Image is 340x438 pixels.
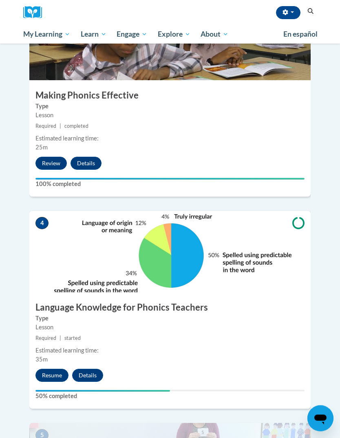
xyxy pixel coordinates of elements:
[35,102,305,111] label: Type
[35,323,305,332] div: Lesson
[35,356,48,363] span: 35m
[35,144,48,151] span: 25m
[35,123,56,129] span: Required
[23,6,48,19] img: Logo brand
[29,302,311,314] h3: Language Knowledge for Phonics Teachers
[29,211,311,293] img: Course Image
[305,7,317,16] button: Search
[81,29,106,39] span: Learn
[276,6,300,19] button: Account Settings
[278,26,323,43] a: En español
[72,369,103,382] button: Details
[35,157,67,170] button: Review
[35,335,56,342] span: Required
[35,134,305,143] div: Estimated learning time:
[18,25,75,44] a: My Learning
[307,405,333,431] iframe: Button to launch messaging window
[283,30,318,38] span: En español
[196,25,234,44] a: About
[35,314,305,323] label: Type
[17,25,323,44] div: Main menu
[111,25,152,44] a: Engage
[71,157,102,170] button: Details
[35,180,305,189] label: 100% completed
[35,217,49,230] span: 4
[64,123,88,129] span: completed
[117,29,147,39] span: Engage
[35,369,68,382] button: Resume
[29,90,311,102] h3: Making Phonics Effective
[35,346,305,355] div: Estimated learning time:
[158,29,190,39] span: Explore
[64,335,81,342] span: started
[75,25,112,44] a: Learn
[23,29,70,39] span: My Learning
[60,123,61,129] span: |
[152,25,196,44] a: Explore
[35,390,170,392] div: Your progress
[35,392,305,401] label: 50% completed
[23,6,48,19] a: Cox Campus
[60,335,61,342] span: |
[35,111,305,120] div: Lesson
[201,29,228,39] span: About
[35,178,305,180] div: Your progress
